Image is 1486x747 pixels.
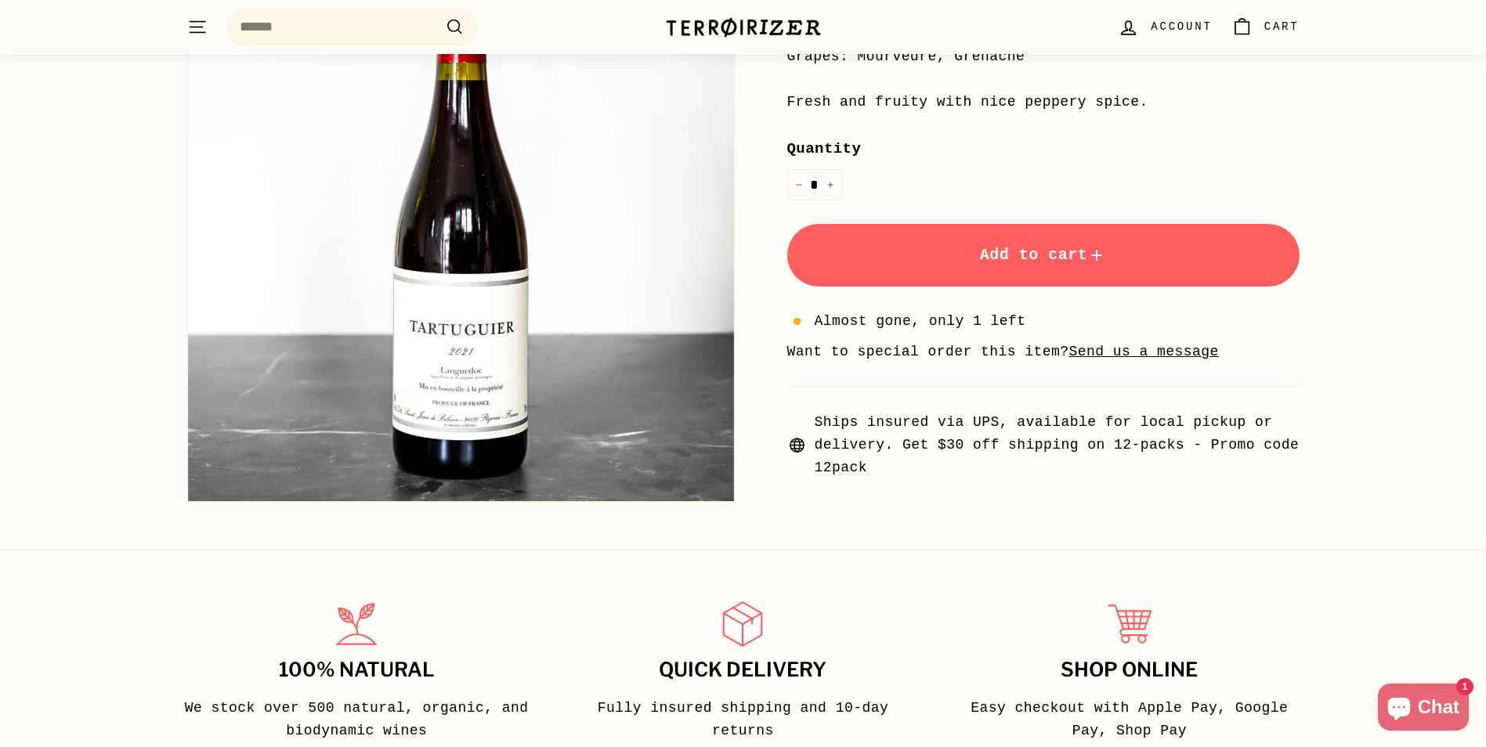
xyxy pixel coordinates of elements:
[181,697,533,742] p: We stock over 500 natural, organic, and biodynamic wines
[787,169,842,201] input: quantity
[819,169,842,201] button: Increase item quantity by one
[787,169,811,201] button: Reduce item quantity by one
[1264,18,1300,35] span: Cart
[567,697,919,742] p: Fully insured shipping and 10-day returns
[1222,4,1309,50] a: Cart
[1108,4,1221,50] a: Account
[953,697,1305,742] p: Easy checkout with Apple Pay, Google Pay, Shop Pay
[1151,18,1212,35] span: Account
[787,341,1300,363] li: Want to special order this item?
[787,137,1300,161] label: Quantity
[181,659,533,681] h3: 100% Natural
[815,411,1300,478] span: Ships insured via UPS, available for local pickup or delivery. Get $30 off shipping on 12-packs -...
[953,659,1305,681] h3: Shop Online
[1373,684,1473,734] inbox-online-store-chat: Shopify online store chat
[980,246,1107,264] span: Add to cart
[787,45,1300,68] div: Grapes: Mourvèdre, Grenache
[1069,344,1219,359] a: Send us a message
[787,224,1300,287] button: Add to cart
[815,310,1026,333] span: Almost gone, only 1 left
[567,659,919,681] h3: Quick delivery
[787,91,1300,114] div: Fresh and fruity with nice peppery spice.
